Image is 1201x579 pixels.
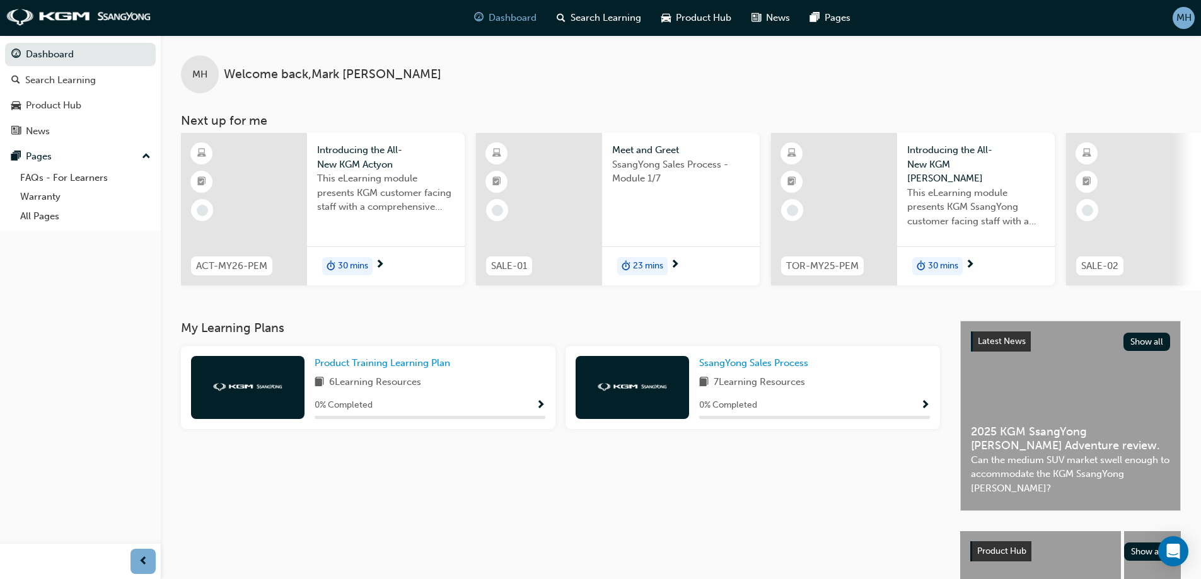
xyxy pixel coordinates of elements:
span: Product Hub [977,546,1026,556]
span: Dashboard [489,11,537,25]
span: Product Training Learning Plan [315,357,450,369]
span: next-icon [670,260,680,271]
span: Product Hub [676,11,731,25]
span: MH [192,67,207,82]
a: Latest NewsShow all [971,331,1170,352]
a: SsangYong Sales Process [699,356,813,370]
span: learningResourceType_ELEARNING-icon [492,146,501,162]
span: 6 Learning Resources [329,375,421,391]
a: guage-iconDashboard [464,5,547,31]
button: MH [1173,7,1195,29]
span: ACT-MY26-PEM [196,259,267,273]
span: 7 Learning Resources [714,375,805,391]
span: Introducing the All-New KGM Actyon [317,143,455,171]
span: pages-icon [11,151,21,163]
span: duration-icon [327,258,335,275]
a: FAQs - For Learners [15,168,156,188]
a: ACT-MY26-PEMIntroducing the All-New KGM ActyonThis eLearning module presents KGM customer facing ... [181,133,465,285]
img: kgm [598,383,667,391]
span: next-icon [965,260,975,271]
div: Search Learning [25,73,96,88]
a: Product HubShow all [970,541,1171,561]
button: DashboardSearch LearningProduct HubNews [5,40,156,145]
a: SALE-01Meet and GreetSsangYong Sales Process - Module 1/7duration-icon23 mins [476,133,760,285]
span: MH [1176,11,1192,25]
span: SALE-02 [1081,259,1118,273]
div: Open Intercom Messenger [1158,536,1188,566]
h3: Next up for me [161,113,1201,128]
span: Meet and Greet [612,143,750,158]
span: learningResourceType_ELEARNING-icon [1082,146,1091,162]
span: Pages [825,11,850,25]
span: 0 % Completed [699,398,757,413]
span: Can the medium SUV market swell enough to accommodate the KGM SsangYong [PERSON_NAME]? [971,453,1170,496]
span: 30 mins [338,259,368,273]
button: Show Progress [920,398,930,413]
span: news-icon [11,126,21,137]
span: Show Progress [920,400,930,411]
button: Pages [5,145,156,168]
span: Show Progress [536,400,545,411]
span: Latest News [978,336,1026,347]
span: search-icon [11,75,20,86]
span: duration-icon [917,258,925,275]
button: Show all [1123,333,1171,351]
a: search-iconSearch Learning [547,5,651,31]
span: TOR-MY25-PEM [786,259,859,273]
span: This eLearning module presents KGM customer facing staff with a comprehensive introduction to the... [317,171,455,214]
span: 0 % Completed [315,398,373,413]
span: booktick-icon [197,174,206,190]
span: learningRecordVerb_NONE-icon [1082,205,1093,216]
div: News [26,124,50,139]
span: learningRecordVerb_NONE-icon [197,205,208,216]
span: search-icon [557,10,566,26]
span: Welcome back , Mark [PERSON_NAME] [224,67,441,82]
span: booktick-icon [1082,174,1091,190]
span: news-icon [751,10,761,26]
span: 23 mins [633,259,663,273]
span: learningResourceType_ELEARNING-icon [787,146,796,162]
span: 2025 KGM SsangYong [PERSON_NAME] Adventure review. [971,425,1170,453]
span: booktick-icon [492,174,501,190]
span: Introducing the All-New KGM [PERSON_NAME] [907,143,1045,186]
a: News [5,120,156,143]
a: pages-iconPages [800,5,861,31]
a: Search Learning [5,69,156,92]
a: Product Hub [5,94,156,117]
button: Show Progress [536,398,545,413]
span: book-icon [699,375,709,391]
span: SsangYong Sales Process - Module 1/7 [612,158,750,186]
span: pages-icon [810,10,820,26]
a: news-iconNews [741,5,800,31]
span: News [766,11,790,25]
span: 30 mins [928,259,958,273]
span: SsangYong Sales Process [699,357,808,369]
a: Latest NewsShow all2025 KGM SsangYong [PERSON_NAME] Adventure review.Can the medium SUV market sw... [960,321,1181,511]
a: All Pages [15,207,156,226]
div: Product Hub [26,98,81,113]
img: kgm [6,9,151,26]
span: SALE-01 [491,259,527,273]
a: car-iconProduct Hub [651,5,741,31]
span: learningResourceType_ELEARNING-icon [197,146,206,162]
span: prev-icon [139,554,148,570]
span: booktick-icon [787,174,796,190]
span: guage-icon [11,49,21,60]
button: Show all [1124,542,1171,561]
span: next-icon [375,260,385,271]
a: Warranty [15,187,156,207]
span: learningRecordVerb_NONE-icon [492,205,503,216]
div: Pages [26,149,52,164]
span: car-icon [11,100,21,112]
span: car-icon [661,10,671,26]
h3: My Learning Plans [181,321,940,335]
span: This eLearning module presents KGM SsangYong customer facing staff with a comprehensive introduct... [907,186,1045,229]
a: TOR-MY25-PEMIntroducing the All-New KGM [PERSON_NAME]This eLearning module presents KGM SsangYong... [771,133,1055,285]
span: duration-icon [622,258,630,275]
a: Product Training Learning Plan [315,356,455,370]
span: book-icon [315,375,324,391]
span: up-icon [142,149,151,165]
span: Search Learning [571,11,641,25]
